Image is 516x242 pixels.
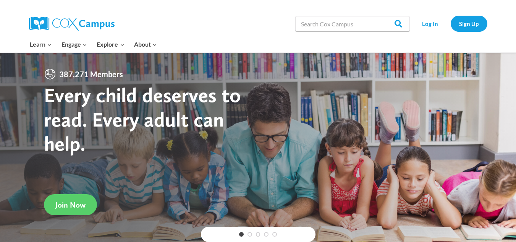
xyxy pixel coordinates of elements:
[29,17,115,31] img: Cox Campus
[295,16,410,31] input: Search Cox Campus
[247,232,252,237] a: 2
[256,232,260,237] a: 3
[264,232,269,237] a: 4
[61,39,87,49] span: Engage
[97,39,124,49] span: Explore
[55,200,86,210] span: Join Now
[56,68,126,80] span: 387,271 Members
[44,83,241,156] strong: Every child deserves to read. Every adult can help.
[414,16,487,31] nav: Secondary Navigation
[239,232,244,237] a: 1
[451,16,487,31] a: Sign Up
[44,194,97,215] a: Join Now
[25,36,162,52] nav: Primary Navigation
[30,39,52,49] span: Learn
[272,232,277,237] a: 5
[414,16,447,31] a: Log In
[134,39,157,49] span: About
